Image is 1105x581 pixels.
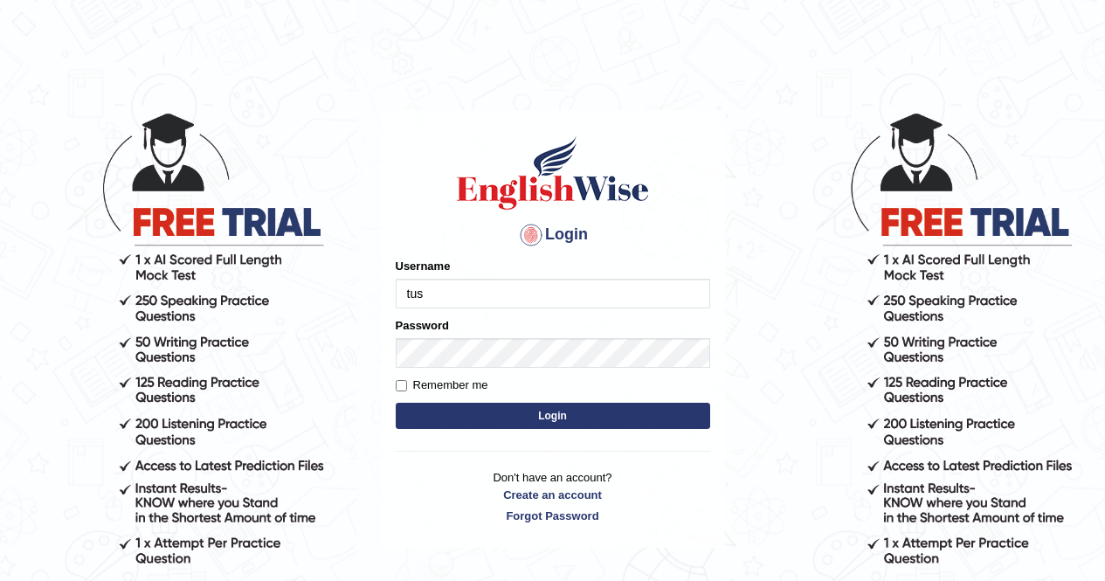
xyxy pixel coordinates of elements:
p: Don't have an account? [396,469,710,523]
label: Password [396,317,449,334]
button: Login [396,403,710,429]
label: Remember me [396,377,488,394]
a: Create an account [396,487,710,503]
input: Remember me [396,380,407,391]
a: Forgot Password [396,508,710,524]
label: Username [396,258,451,274]
img: Logo of English Wise sign in for intelligent practice with AI [453,134,653,212]
h4: Login [396,221,710,249]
